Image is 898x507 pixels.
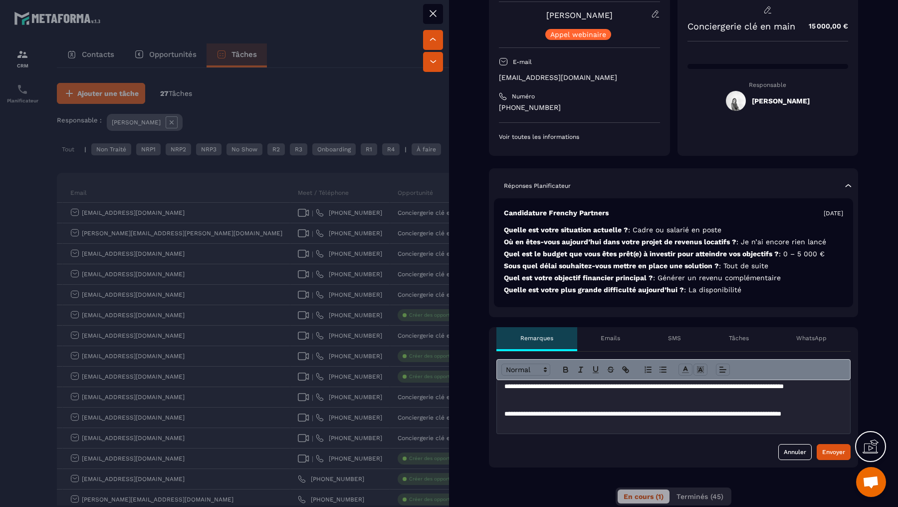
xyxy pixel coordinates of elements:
p: Quelle est votre situation actuelle ? [504,225,843,235]
p: Conciergerie clé en main [687,21,795,31]
button: En cours (1) [618,490,670,504]
button: Terminés (45) [671,490,729,504]
p: [DATE] [824,209,843,217]
p: Tâches [729,334,749,342]
p: Candidature Frenchy Partners [504,208,609,218]
p: E-mail [513,58,532,66]
p: SMS [668,334,681,342]
p: 15 000,00 € [799,16,848,36]
span: : Tout de suite [719,262,768,270]
span: : Je n’ai encore rien lancé [736,238,826,246]
p: Quel est le budget que vous êtes prêt(e) à investir pour atteindre vos objectifs ? [504,249,843,259]
p: Quelle est votre plus grande difficulté aujourd’hui ? [504,285,843,295]
a: [PERSON_NAME] [546,10,613,20]
span: : Générer un revenu complémentaire [653,274,781,282]
p: Appel webinaire [550,31,606,38]
button: Envoyer [817,444,851,460]
span: : La disponibilité [684,286,741,294]
button: Annuler [778,444,812,460]
span: : Cadre ou salarié en poste [628,226,721,234]
span: En cours (1) [624,493,664,501]
p: Remarques [520,334,553,342]
p: Voir toutes les informations [499,133,660,141]
p: WhatsApp [796,334,827,342]
p: Numéro [512,92,535,100]
p: [EMAIL_ADDRESS][DOMAIN_NAME] [499,73,660,82]
p: Où en êtes-vous aujourd’hui dans votre projet de revenus locatifs ? [504,237,843,247]
p: [PHONE_NUMBER] [499,103,660,112]
div: Envoyer [822,447,845,457]
span: : 0 – 5 000 € [779,250,825,258]
span: Terminés (45) [676,493,723,501]
p: Emails [601,334,620,342]
div: Ouvrir le chat [856,467,886,497]
p: Sous quel délai souhaitez-vous mettre en place une solution ? [504,261,843,271]
h5: [PERSON_NAME] [752,97,810,105]
p: Quel est votre objectif financier principal ? [504,273,843,283]
p: Responsable [687,81,849,88]
p: Réponses Planificateur [504,182,571,190]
